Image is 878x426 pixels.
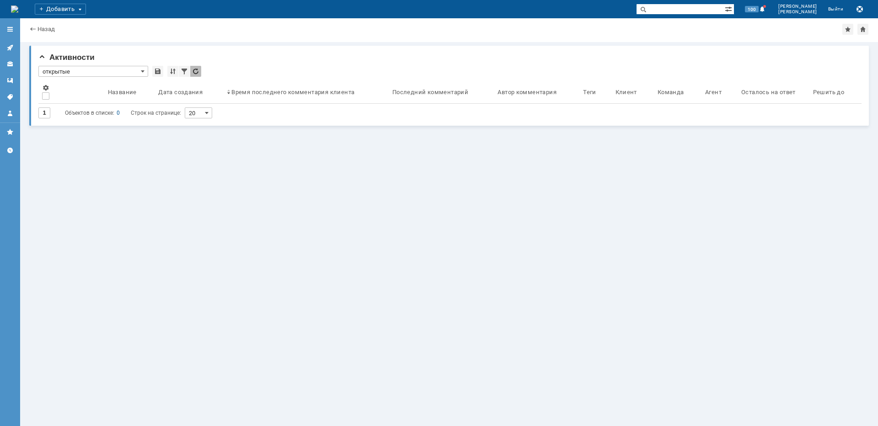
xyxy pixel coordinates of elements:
div: Дата создания [158,89,203,96]
a: Перейти на домашнюю страницу [11,5,18,13]
a: Мой профиль [3,106,17,121]
div: Последний комментарий [392,89,468,96]
div: Теги [583,89,596,96]
button: Сохранить лог [854,4,865,15]
th: Время последнего комментария клиента [223,80,389,104]
th: Агент [701,80,738,104]
th: Автор комментария [494,80,579,104]
i: Строк на странице: [65,107,181,118]
div: Название [108,89,137,96]
th: Команда [654,80,701,104]
div: Автор комментария [498,89,557,96]
th: Клиент [612,80,654,104]
span: [PERSON_NAME] [778,9,817,15]
a: Назад [37,26,55,32]
a: Клиенты [3,57,17,71]
div: Сортировка... [167,66,178,77]
span: Настройки [42,84,49,91]
th: Название [104,80,155,104]
span: Объектов в списке: [65,110,114,116]
span: 100 [745,6,759,12]
div: Фильтрация... [179,66,190,77]
div: Решить до [813,89,845,96]
a: Теги [3,90,17,104]
div: Сделать домашней страницей [857,24,868,35]
div: Осталось на ответ [741,89,796,96]
div: Команда [658,89,684,96]
div: Агент [705,89,722,96]
img: logo [11,5,18,13]
div: Добавить [35,4,86,15]
div: Сохранить вид [152,66,163,77]
div: Обновлять список [190,66,201,77]
th: Дата создания [155,80,223,104]
span: Активности [38,53,95,62]
div: Время последнего комментария клиента [231,89,354,96]
span: [PERSON_NAME] [778,4,817,9]
div: 0 [117,107,120,118]
div: Добавить в избранное [842,24,853,35]
span: Расширенный поиск [725,4,734,13]
a: Шаблоны комментариев [3,73,17,88]
div: Клиент [616,89,637,96]
a: Активности [3,40,17,55]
